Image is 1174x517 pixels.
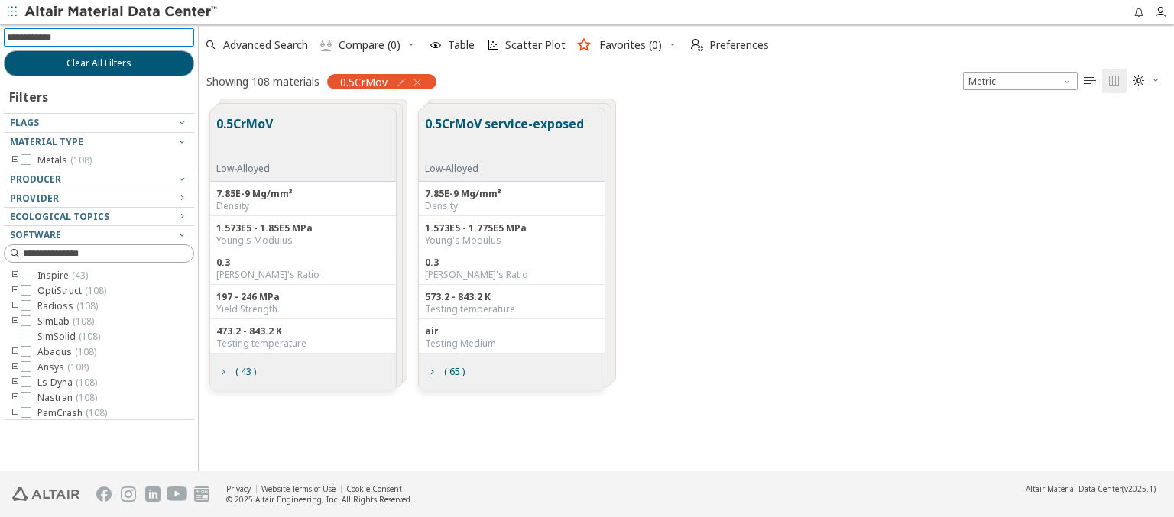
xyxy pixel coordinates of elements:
span: ( 108 ) [75,345,96,358]
button: Clear All Filters [4,50,194,76]
span: ( 108 ) [79,330,100,343]
button: ( 43 ) [210,357,263,387]
div: Filters [4,76,56,113]
div: Density [425,200,598,212]
button: 0.5CrMoV [216,115,273,163]
span: Radioss [37,300,98,312]
div: Young's Modulus [216,234,390,247]
span: Metals [37,154,92,166]
a: Website Terms of Use [261,483,336,494]
button: Table View [1078,69,1102,93]
span: Abaqus [37,346,96,358]
i: toogle group [10,407,21,419]
span: ( 65 ) [444,367,465,376]
div: Unit System [963,72,1078,90]
span: Preferences [709,40,769,50]
i:  [1133,75,1145,87]
button: Provider [4,189,194,208]
div: © 2025 Altair Engineering, Inc. All Rights Reserved. [226,494,413,505]
div: 573.2 - 843.2 K [425,291,598,303]
span: Metric [963,72,1078,90]
i: toogle group [10,392,21,404]
span: Scatter Plot [505,40,566,50]
i:  [320,39,332,51]
span: ( 108 ) [86,406,107,419]
button: Flags [4,114,194,132]
button: Ecological Topics [4,208,194,226]
div: 1.573E5 - 1.85E5 MPa [216,222,390,234]
i:  [1108,75,1120,87]
span: SimLab [37,315,94,328]
span: Software [10,228,61,241]
span: ( 108 ) [73,315,94,328]
div: [PERSON_NAME]'s Ratio [216,269,390,281]
a: Cookie Consent [346,483,402,494]
span: SimSolid [37,331,100,343]
div: 0.3 [425,257,598,269]
a: Privacy [226,483,251,494]
span: ( 108 ) [76,391,97,404]
div: (v2025.1) [1026,483,1156,494]
i: toogle group [10,346,21,358]
div: Density [216,200,390,212]
div: air [425,325,598,338]
i:  [1084,75,1096,87]
div: Low-Alloyed [425,163,584,175]
i: toogle group [10,285,21,297]
span: Table [448,40,475,50]
span: OptiStruct [37,285,106,297]
button: Theme [1127,69,1166,93]
button: Tile View [1102,69,1127,93]
span: ( 108 ) [76,376,97,389]
div: Testing temperature [216,338,390,350]
span: Ansys [37,361,89,373]
span: Ecological Topics [10,210,109,223]
i: toogle group [10,376,21,389]
span: ( 43 ) [72,269,88,282]
span: Nastran [37,392,97,404]
button: Material Type [4,133,194,151]
button: ( 65 ) [419,357,472,387]
span: Advanced Search [223,40,308,50]
div: 473.2 - 843.2 K [216,325,390,338]
i: toogle group [10,361,21,373]
span: Material Type [10,135,83,148]
button: 0.5CrMoV service-exposed [425,115,584,163]
img: Altair Material Data Center [24,5,219,20]
span: 0.5CrMov [340,75,388,89]
span: Provider [10,192,59,205]
i: toogle group [10,315,21,328]
span: Ls-Dyna [37,376,97,389]
button: Producer [4,170,194,189]
span: PamCrash [37,407,107,419]
i: toogle group [10,300,21,312]
div: 7.85E-9 Mg/mm³ [425,188,598,200]
span: ( 108 ) [76,299,98,312]
span: ( 43 ) [235,367,256,376]
span: ( 108 ) [70,153,92,166]
div: 0.3 [216,257,390,269]
div: [PERSON_NAME]'s Ratio [425,269,598,281]
div: Low-Alloyed [216,163,273,175]
div: grid [199,97,1174,472]
span: Favorites (0) [599,40,662,50]
span: Clear All Filters [66,57,131,69]
span: ( 108 ) [85,284,106,297]
div: Yield Strength [216,303,390,315]
i: toogle group [10,270,21,282]
span: Producer [10,173,61,186]
img: Altair Engineering [12,487,79,501]
i:  [691,39,703,51]
span: ( 108 ) [67,360,89,373]
span: Compare (0) [339,40,401,50]
div: Testing Medium [425,338,598,350]
div: Young's Modulus [425,234,598,247]
span: Inspire [37,270,88,282]
div: Showing 108 materials [206,74,319,89]
div: 197 - 246 MPa [216,291,390,303]
span: Flags [10,116,39,129]
span: Altair Material Data Center [1026,483,1122,494]
div: 1.573E5 - 1.775E5 MPa [425,222,598,234]
div: 7.85E-9 Mg/mm³ [216,188,390,200]
i: toogle group [10,154,21,166]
